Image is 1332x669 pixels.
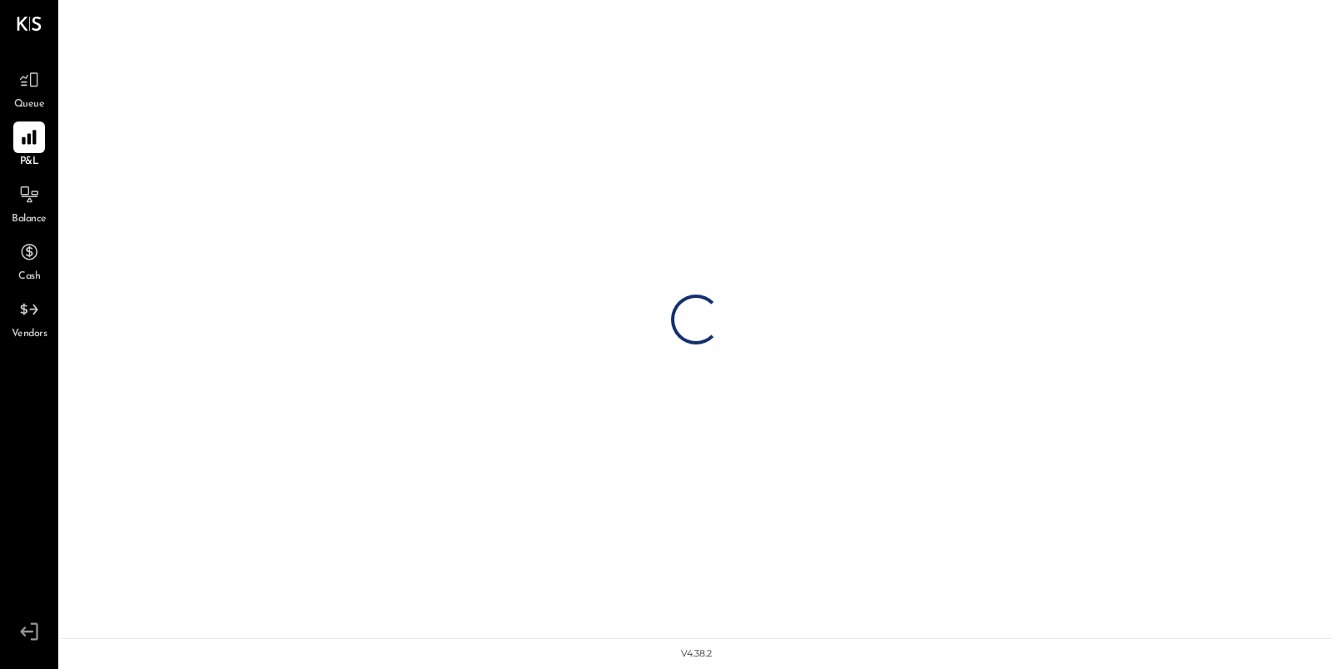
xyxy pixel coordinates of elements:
[14,97,45,112] span: Queue
[12,327,47,342] span: Vendors
[681,647,712,661] div: v 4.38.2
[1,121,57,170] a: P&L
[1,294,57,342] a: Vendors
[12,212,47,227] span: Balance
[1,236,57,285] a: Cash
[1,179,57,227] a: Balance
[18,270,40,285] span: Cash
[1,64,57,112] a: Queue
[20,155,39,170] span: P&L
